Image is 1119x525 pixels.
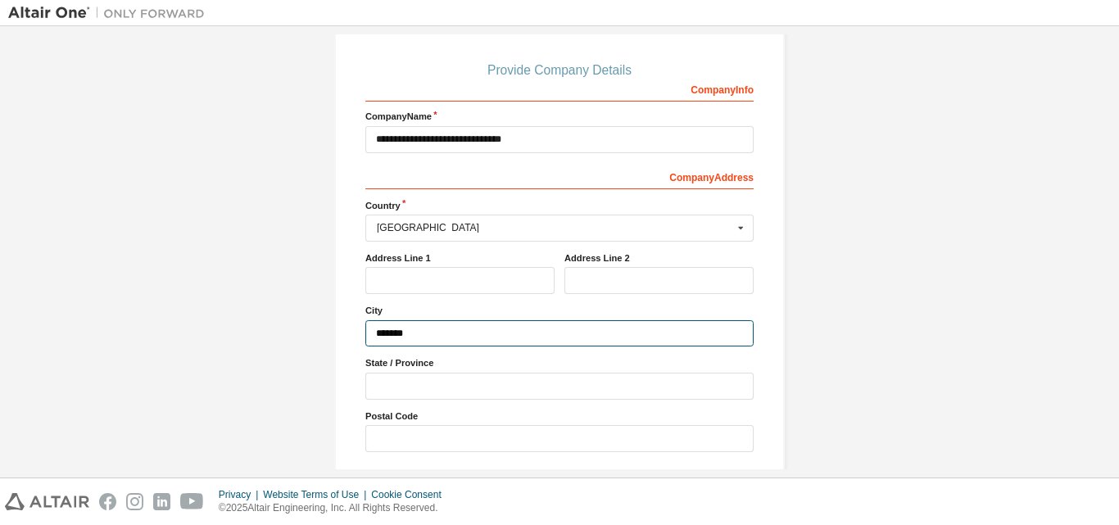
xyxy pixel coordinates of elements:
label: Country [365,199,754,212]
label: Address Line 1 [365,251,555,265]
img: Altair One [8,5,213,21]
p: © 2025 Altair Engineering, Inc. All Rights Reserved. [219,501,451,515]
img: facebook.svg [99,493,116,510]
div: Cookie Consent [371,488,451,501]
label: City [365,304,754,317]
img: altair_logo.svg [5,493,89,510]
div: Privacy [219,488,263,501]
div: [GEOGRAPHIC_DATA] [377,223,733,233]
img: linkedin.svg [153,493,170,510]
div: Website Terms of Use [263,488,371,501]
div: Company Info [365,75,754,102]
img: instagram.svg [126,493,143,510]
label: Company Name [365,110,754,123]
div: Company Address [365,163,754,189]
label: State / Province [365,356,754,369]
div: Provide Company Details [365,66,754,75]
label: Postal Code [365,410,754,423]
label: Address Line 2 [564,251,754,265]
img: youtube.svg [180,493,204,510]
